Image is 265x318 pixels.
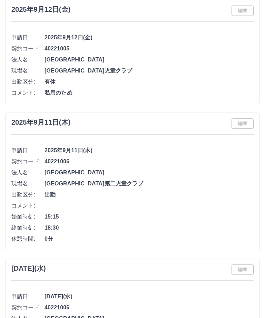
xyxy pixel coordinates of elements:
span: 18:30 [45,224,254,232]
span: 契約コード: [11,45,45,53]
span: 法人名: [11,169,45,177]
span: [DATE](水) [45,293,254,301]
span: [GEOGRAPHIC_DATA] [45,56,254,64]
h3: 2025年9月11日(木) [11,119,70,127]
span: 私用のため [45,89,254,97]
span: コメント: [11,89,45,97]
span: [GEOGRAPHIC_DATA]児童クラブ [45,67,254,75]
span: 40221006 [45,304,254,312]
span: 終業時刻: [11,224,45,232]
h3: 2025年9月12日(金) [11,6,70,14]
span: 2025年9月12日(金) [45,34,254,42]
span: コメント: [11,202,45,210]
span: 出勤 [45,191,254,199]
span: 15:15 [45,213,254,221]
span: 始業時刻: [11,213,45,221]
span: 現場名: [11,67,45,75]
span: 40221005 [45,45,254,53]
span: 出勤区分: [11,78,45,86]
span: 申請日: [11,34,45,42]
span: 有休 [45,78,254,86]
span: 申請日: [11,293,45,301]
span: [GEOGRAPHIC_DATA]第二児童クラブ [45,180,254,188]
span: 契約コード: [11,158,45,166]
span: [GEOGRAPHIC_DATA] [45,169,254,177]
span: 出勤区分: [11,191,45,199]
span: 法人名: [11,56,45,64]
span: 現場名: [11,180,45,188]
h3: [DATE](水) [11,265,46,273]
span: 0分 [45,235,254,243]
span: 申請日: [11,147,45,155]
span: 契約コード: [11,304,45,312]
span: 40221006 [45,158,254,166]
span: 2025年9月11日(木) [45,147,254,155]
span: 休憩時間: [11,235,45,243]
